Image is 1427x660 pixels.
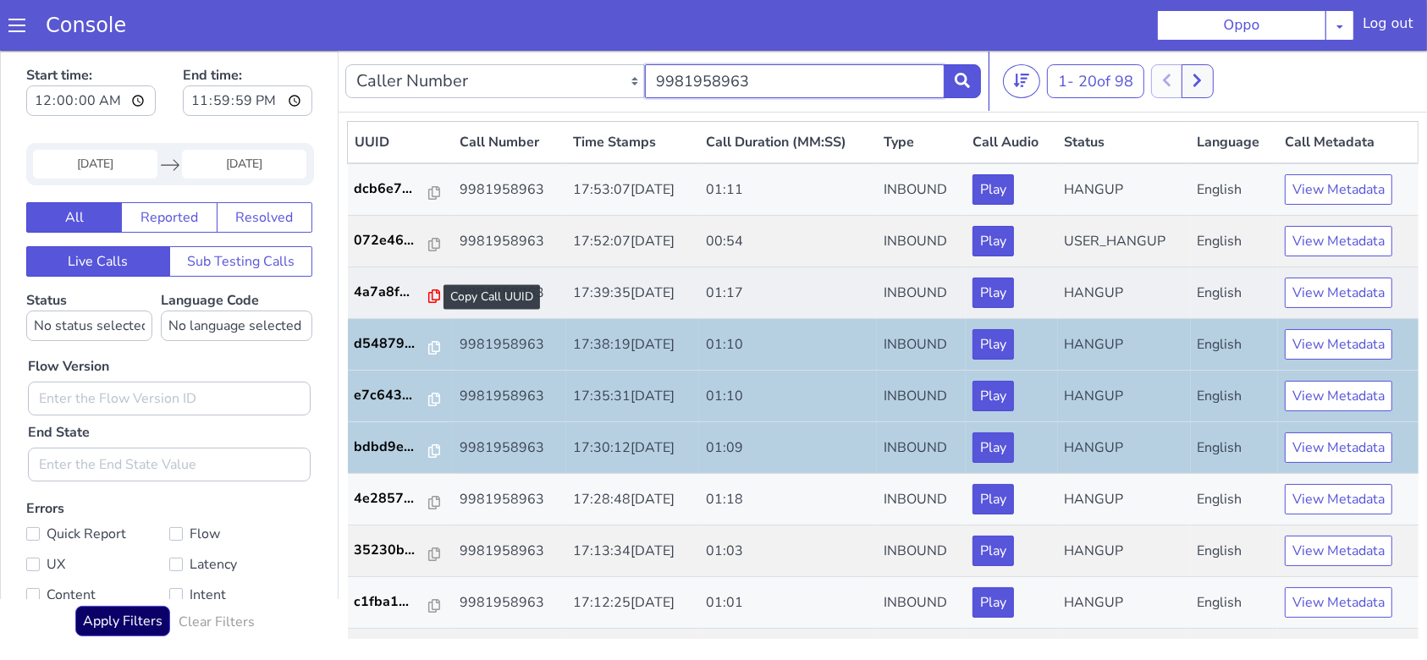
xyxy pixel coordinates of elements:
td: 17:30:12[DATE] [566,371,699,423]
label: Content [26,532,169,556]
a: 35230b... [355,489,447,509]
td: 17:35:31[DATE] [566,320,699,371]
a: c1fba1... [355,541,447,561]
input: End time: [183,35,312,65]
label: Status [26,240,152,290]
span: 20 of 98 [1078,20,1133,41]
a: bdbd9e... [355,386,447,406]
button: Sub Testing Calls [169,195,313,226]
td: INBOUND [877,268,966,320]
td: 9981958963 [453,320,566,371]
button: Reported [121,151,217,182]
td: English [1191,578,1279,630]
th: Call Number [453,71,566,113]
td: 9981958963 [453,423,566,475]
p: 35230b... [355,489,430,509]
button: View Metadata [1285,382,1392,412]
td: 17:28:48[DATE] [566,423,699,475]
td: 9981958963 [453,526,566,578]
label: Flow [169,471,312,495]
label: Latency [169,502,312,525]
button: Live Calls [26,195,170,226]
label: End State [28,371,90,392]
td: INBOUND [877,423,966,475]
button: Play [972,536,1014,567]
input: End Date [182,99,306,128]
td: English [1191,526,1279,578]
td: HANGUP [1058,578,1191,630]
button: View Metadata [1285,485,1392,515]
td: 01:11 [699,113,877,165]
label: Errors [26,448,312,620]
td: 17:53:07[DATE] [566,113,699,165]
button: Play [972,175,1014,206]
button: Play [972,278,1014,309]
td: 17:39:35[DATE] [566,217,699,268]
button: Apply Filters [75,555,170,586]
td: English [1191,320,1279,371]
p: e7c643... [355,334,430,355]
td: HANGUP [1058,371,1191,423]
p: c1fba1... [355,541,430,561]
th: Call Metadata [1278,71,1418,113]
td: HANGUP [1058,217,1191,268]
td: INBOUND [877,371,966,423]
td: 01:17 [699,217,877,268]
select: Language Code [161,260,312,290]
label: Flow Version [28,305,109,326]
button: 1- 20of 98 [1047,14,1144,47]
td: 01:09 [699,371,877,423]
td: 01:10 [699,268,877,320]
input: Start Date [33,99,157,128]
label: Language Code [161,240,312,290]
th: Call Audio [966,71,1057,113]
th: Call Duration (MM:SS) [699,71,877,113]
select: Status [26,260,152,290]
td: 9981958963 [453,475,566,526]
button: Play [972,433,1014,464]
button: View Metadata [1285,227,1392,257]
td: 9981958963 [453,371,566,423]
h6: Clear Filters [179,564,255,580]
td: 9981958963 [453,578,566,630]
td: INBOUND [877,578,966,630]
td: INBOUND [877,165,966,217]
td: HANGUP [1058,320,1191,371]
td: INBOUND [877,217,966,268]
td: 9981958963 [453,113,566,165]
td: 01:13 [699,578,877,630]
button: View Metadata [1285,330,1392,360]
button: View Metadata [1285,536,1392,567]
td: 17:52:07[DATE] [566,165,699,217]
input: Start time: [26,35,156,65]
td: 17:11:01[DATE] [566,578,699,630]
label: UX [26,502,169,525]
a: Console [25,14,146,37]
a: 4a7a8f... [355,231,447,251]
th: Language [1191,71,1279,113]
button: View Metadata [1285,278,1392,309]
label: Intent [169,532,312,556]
p: 4e2857... [355,437,430,458]
a: dcb6e7... [355,128,447,148]
button: Play [972,382,1014,412]
td: 17:12:25[DATE] [566,526,699,578]
p: 072e46... [355,179,430,200]
button: Play [972,124,1014,154]
td: USER_HANGUP [1058,165,1191,217]
td: 9981958963 [453,165,566,217]
td: INBOUND [877,475,966,526]
td: HANGUP [1058,423,1191,475]
td: English [1191,371,1279,423]
td: 9981958963 [453,217,566,268]
a: 072e46... [355,179,447,200]
label: Start time: [26,9,156,70]
th: Type [877,71,966,113]
button: Play [972,227,1014,257]
button: Resolved [217,151,312,182]
td: English [1191,268,1279,320]
a: d54879... [355,283,447,303]
td: English [1191,475,1279,526]
th: Time Stamps [566,71,699,113]
td: INBOUND [877,113,966,165]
